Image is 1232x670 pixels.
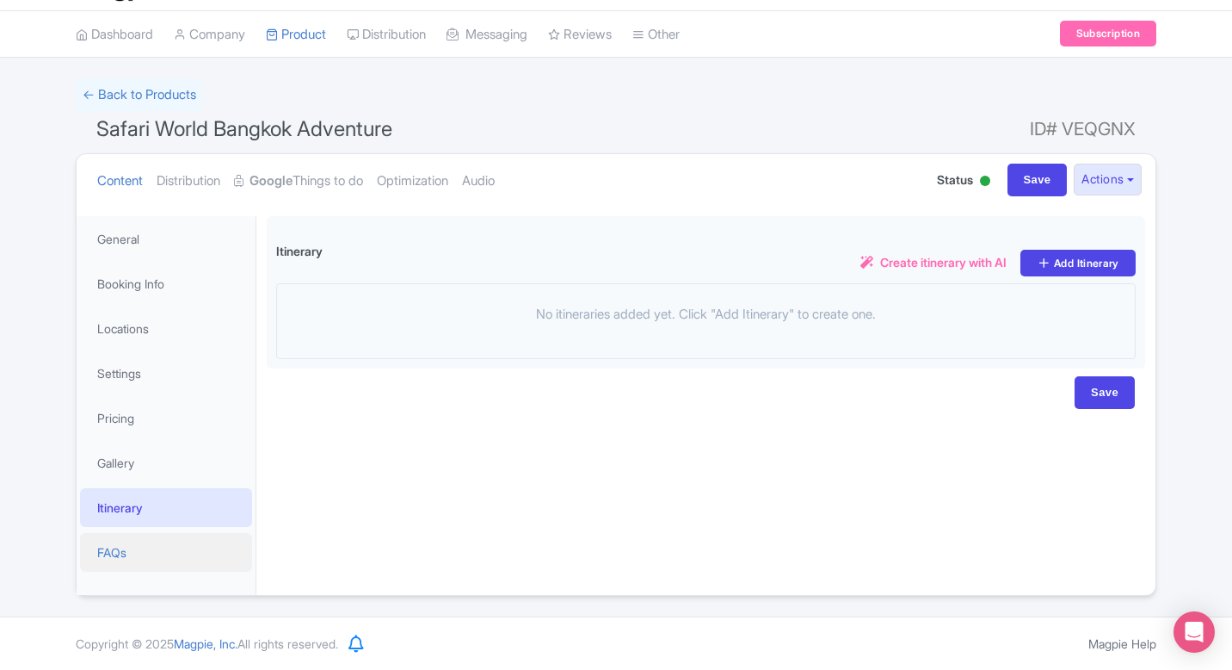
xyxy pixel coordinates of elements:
div: Copyright © 2025 All rights reserved. [65,635,348,653]
a: Distribution [157,154,220,208]
a: Subscription [1060,21,1156,47]
a: GoogleThings to do [234,154,363,208]
input: Save [1075,376,1135,409]
a: Pricing [80,399,252,437]
a: Company [174,11,245,59]
label: Itinerary [276,242,323,260]
button: Actions [1074,164,1142,195]
a: General [80,220,252,258]
span: Status [937,171,973,189]
a: Product [266,11,326,59]
a: ← Back to Products [76,78,203,112]
span: Safari World Bangkok Adventure [96,116,392,141]
a: Other [632,11,680,59]
a: Messaging [447,11,527,59]
strong: Google [249,171,293,191]
a: Audio [462,154,495,208]
span: Create itinerary with AI [880,253,1007,271]
a: Reviews [548,11,612,59]
a: Create itinerary with AI [860,253,1007,273]
div: Open Intercom Messenger [1173,611,1215,653]
input: Save [1007,164,1068,196]
span: ID# VEQGNX [1030,112,1136,146]
a: Content [97,154,143,208]
div: Active [976,169,994,195]
a: Settings [80,354,252,393]
a: Optimization [377,154,448,208]
a: FAQs [80,533,252,572]
a: Gallery [80,444,252,482]
a: Add Itinerary [1020,250,1136,276]
a: Magpie Help [1088,636,1156,651]
a: Booking Info [80,264,252,303]
p: No itineraries added yet. Click "Add Itinerary" to create one. [277,305,1135,325]
a: Locations [80,309,252,348]
a: Distribution [347,11,426,59]
span: Magpie, Inc. [174,636,237,651]
a: Dashboard [76,11,153,59]
a: Itinerary [80,488,252,527]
